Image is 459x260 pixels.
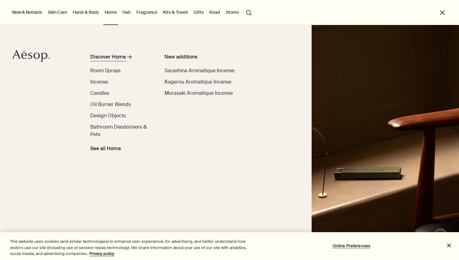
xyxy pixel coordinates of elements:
a: Incense [90,78,108,86]
a: Sarashina Aromatique Incense [165,67,234,74]
img: Warmly lit room containing lamp and mid-century furniture. [312,25,459,260]
span: See all Home [90,145,121,152]
button: Stores [225,8,240,16]
a: Room Sprays [90,67,121,74]
a: See all Home [90,142,121,152]
button: Close the Menu [439,9,446,16]
a: More information about your privacy, opens in a new tab [89,251,114,256]
button: Live Assistance [434,229,447,241]
a: Bathroom Deodorisers & Pets [90,123,151,138]
a: Gifts [192,8,205,16]
button: New & Notable [11,8,43,16]
span: Incense [90,79,108,85]
a: Fragrance [135,8,159,16]
span: Murasaki Aromatique Incense [165,90,233,96]
a: Skin Care [47,8,68,16]
span: Oil Burner Blends [90,101,131,108]
a: Design Objects [90,112,126,120]
a: Kits & Travel [162,8,189,16]
button: Close [442,238,456,252]
div: New additions [165,53,238,61]
a: Aesop [11,48,52,65]
div: Discover Home [90,53,126,61]
a: Murasaki Aromatique Incense [165,89,233,97]
button: Online Preferences, Opens the preference center dialog [332,239,371,252]
svg: Aesop [12,50,50,62]
a: Oil Burner Blends [90,101,131,108]
a: Discover Home [90,53,151,63]
a: Hair [121,8,132,16]
span: Bathroom Deodorisers & Pets [90,124,147,138]
span: Kagerou Aromatique Incense [165,79,231,85]
a: Read [208,8,221,16]
a: Kagerou Aromatique Incense [165,78,231,86]
a: Home [103,8,118,16]
div: This website uses cookies (and similar technologies) to enhance user experience, for advertising,... [10,238,253,257]
a: Hand & Body [72,8,100,16]
button: Open search [243,6,254,18]
a: Candles [90,89,109,97]
span: Candles [90,90,109,96]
